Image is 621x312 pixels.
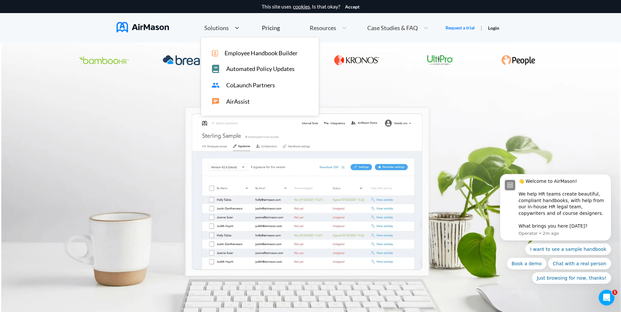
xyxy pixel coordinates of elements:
div: UKG Pro Integration for HRIS [424,56,457,66]
a: cookies [293,4,310,9]
a: Login [488,25,499,31]
div: People HR Integration for HRIS [498,56,539,66]
span: Resources [310,25,336,31]
img: ukg_pro [427,55,453,65]
img: ukg_ready [334,55,379,65]
span: CoLaunch Partners [226,82,275,89]
div: UKG Ready Integration for HRIS [331,56,383,66]
iframe: Intercom notifications message [490,124,621,294]
a: Pricing [262,22,280,34]
img: bambooHr [79,57,129,64]
span: | [481,25,482,31]
span: AirAssist [226,98,250,105]
img: icon [211,50,218,57]
a: Request a trial [446,25,475,31]
div: Breathe HR Integration for HRIS [159,56,222,66]
iframe: Intercom live chat [599,290,614,305]
div: Pricing [262,25,280,31]
img: breathe_hr [163,55,218,65]
button: Accept cookies [345,4,359,9]
span: 1 [612,290,617,295]
span: Solutions [204,25,229,31]
span: Case Studies & FAQ [367,25,418,31]
img: people_hr [501,55,535,65]
div: BambooHR Integration for HRIS [76,56,132,66]
img: AirMason Logo [117,22,169,32]
span: Automated Policy Updates [226,65,295,72]
span: Employee Handbook Builder [225,50,298,57]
